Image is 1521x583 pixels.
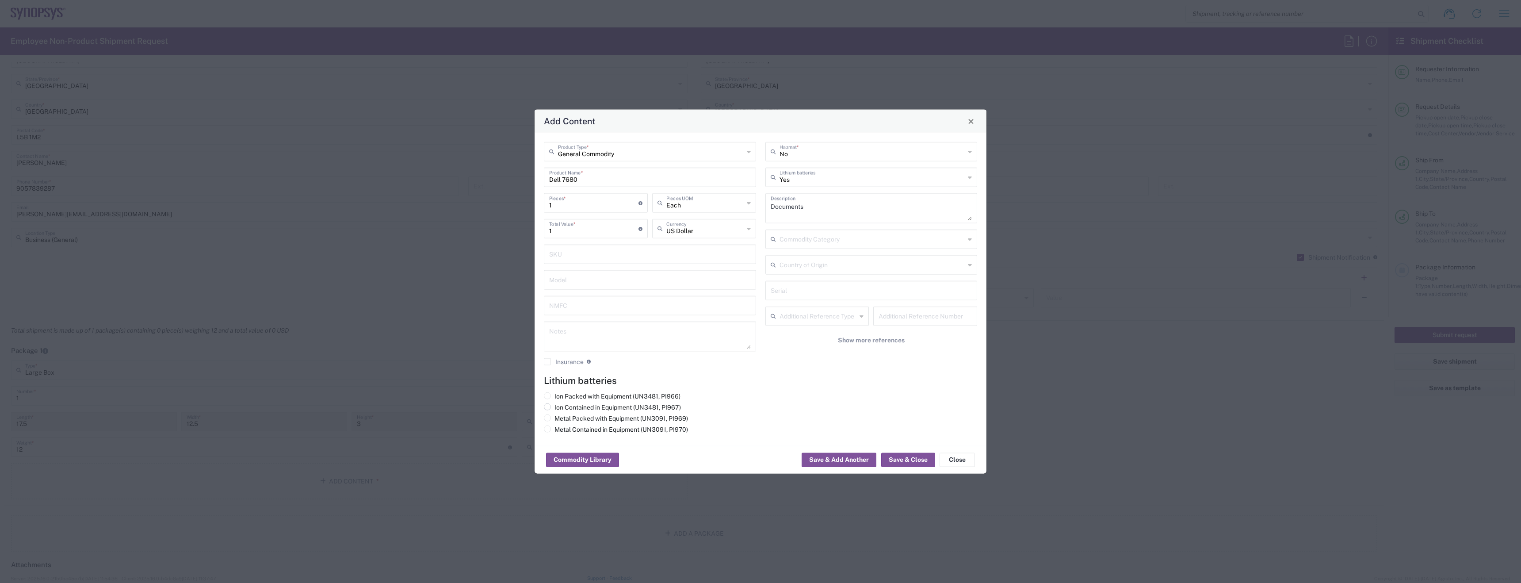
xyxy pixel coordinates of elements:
h4: Lithium batteries [544,375,977,386]
h4: Add Content [544,115,596,127]
label: Insurance [544,358,584,365]
button: Close [965,115,977,127]
label: Metal Packed with Equipment (UN3091, PI969) [544,414,688,422]
label: Ion Contained in Equipment (UN3481, PI967) [544,403,681,411]
button: Close [940,453,975,467]
label: Ion Packed with Equipment (UN3481, PI966) [544,392,680,400]
button: Save & Close [881,453,935,467]
span: Show more references [838,336,905,345]
button: Save & Add Another [802,453,876,467]
label: Metal Contained in Equipment (UN3091, PI970) [544,426,688,433]
button: Commodity Library [546,453,619,467]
